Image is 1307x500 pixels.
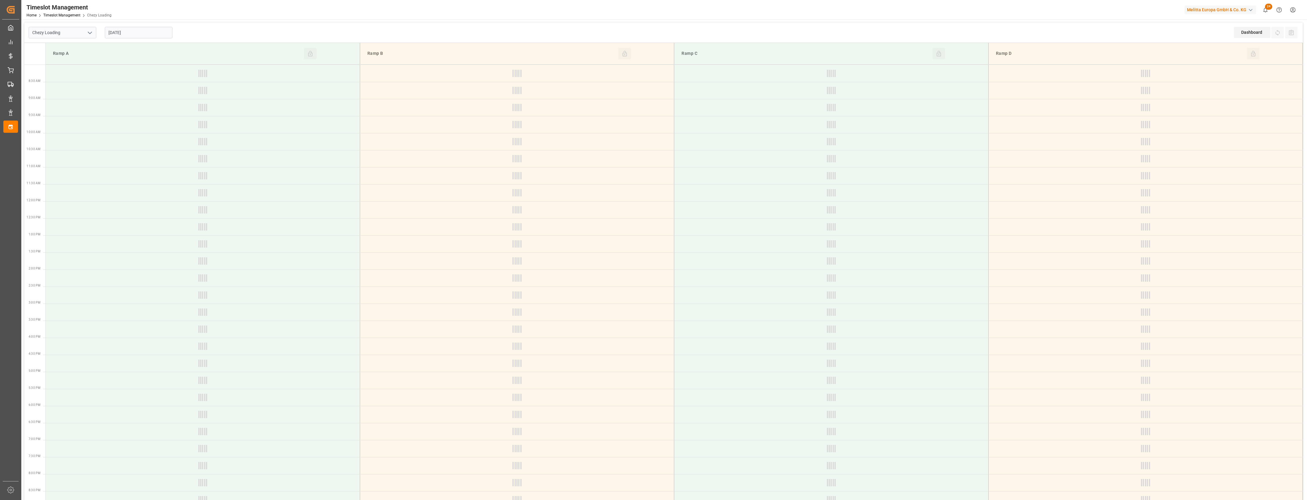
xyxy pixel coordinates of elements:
[29,27,96,38] input: Type to search/select
[29,386,41,389] span: 5:30 PM
[105,27,172,38] input: DD-MM-YYYY
[1272,3,1286,17] button: Help Center
[27,147,41,151] span: 10:30 AM
[27,181,41,185] span: 11:30 AM
[29,113,41,117] span: 9:30 AM
[27,164,41,168] span: 11:00 AM
[29,79,41,83] span: 8:30 AM
[27,3,112,12] div: Timeslot Management
[1234,27,1270,38] div: Dashboard
[29,471,41,475] span: 8:00 PM
[29,352,41,355] span: 4:30 PM
[1185,5,1256,14] div: Melitta Europa GmbH & Co. KG
[29,96,41,100] span: 9:00 AM
[27,216,41,219] span: 12:30 PM
[29,250,41,253] span: 1:30 PM
[27,130,41,134] span: 10:00 AM
[29,284,41,287] span: 2:30 PM
[43,13,80,17] a: Timeslot Management
[51,48,304,59] div: Ramp A
[29,267,41,270] span: 2:00 PM
[29,369,41,372] span: 5:00 PM
[679,48,933,59] div: Ramp C
[29,403,41,407] span: 6:00 PM
[29,437,41,441] span: 7:00 PM
[994,48,1247,59] div: Ramp D
[29,301,41,304] span: 3:00 PM
[29,318,41,321] span: 3:30 PM
[27,13,37,17] a: Home
[29,420,41,424] span: 6:30 PM
[1185,4,1259,16] button: Melitta Europa GmbH & Co. KG
[29,335,41,338] span: 4:00 PM
[29,454,41,458] span: 7:30 PM
[1265,4,1272,10] span: 24
[29,488,41,492] span: 8:30 PM
[29,233,41,236] span: 1:00 PM
[85,28,94,37] button: open menu
[365,48,618,59] div: Ramp B
[27,199,41,202] span: 12:00 PM
[1259,3,1272,17] button: show 24 new notifications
